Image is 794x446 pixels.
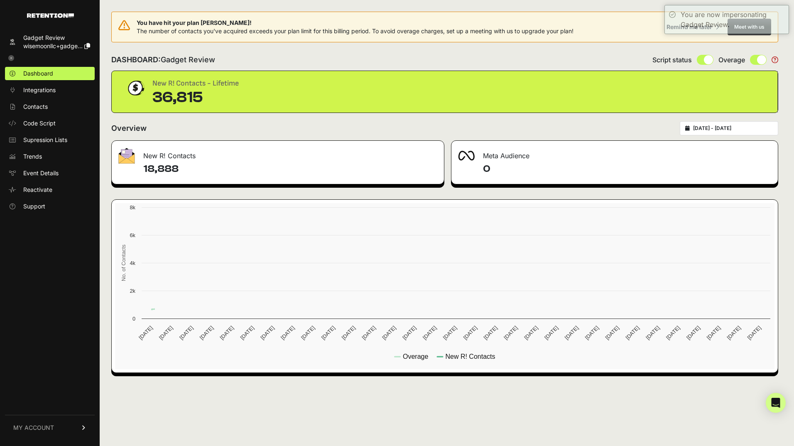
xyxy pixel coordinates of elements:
[681,10,784,29] div: You are now impersonating Gadget Review.
[239,325,255,341] text: [DATE]
[564,325,580,341] text: [DATE]
[259,325,275,341] text: [DATE]
[320,325,336,341] text: [DATE]
[483,325,499,341] text: [DATE]
[5,117,95,130] a: Code Script
[125,78,146,98] img: dollar-coin-05c43ed7efb7bc0c12610022525b4bbbb207c7efeef5aecc26f025e68dcafac9.png
[23,186,52,194] span: Reactivate
[523,325,539,341] text: [DATE]
[137,27,573,34] span: The number of contacts you've acquired exceeds your plan limit for this billing period. To avoid ...
[137,19,573,27] span: You have hit your plan [PERSON_NAME]!
[5,133,95,147] a: Supression Lists
[5,31,95,53] a: Gadget Review wisemoonllc+gadge...
[130,204,135,211] text: 8k
[604,325,620,341] text: [DATE]
[152,89,239,106] div: 36,815
[5,150,95,163] a: Trends
[23,34,90,42] div: Gadget Review
[198,325,215,341] text: [DATE]
[5,67,95,80] a: Dashboard
[726,325,742,341] text: [DATE]
[130,232,135,238] text: 6k
[652,55,692,65] span: Script status
[403,353,428,360] text: Overage
[23,169,59,177] span: Event Details
[422,325,438,341] text: [DATE]
[462,325,478,341] text: [DATE]
[645,325,661,341] text: [DATE]
[5,415,95,440] a: MY ACCOUNT
[483,162,771,176] h4: 0
[23,152,42,161] span: Trends
[118,148,135,164] img: fa-envelope-19ae18322b30453b285274b1b8af3d052b27d846a4fbe8435d1a52b978f639a2.png
[112,141,444,166] div: New R! Contacts
[543,325,559,341] text: [DATE]
[5,200,95,213] a: Support
[27,13,74,18] img: Retention.com
[23,103,48,111] span: Contacts
[445,353,495,360] text: New R! Contacts
[663,20,723,34] button: Remind me later
[766,393,786,413] div: Open Intercom Messenger
[5,100,95,113] a: Contacts
[5,183,95,196] a: Reactivate
[13,424,54,432] span: MY ACCOUNT
[111,123,147,134] h2: Overview
[300,325,316,341] text: [DATE]
[23,202,45,211] span: Support
[23,86,56,94] span: Integrations
[360,325,377,341] text: [DATE]
[442,325,458,341] text: [DATE]
[706,325,722,341] text: [DATE]
[130,288,135,294] text: 2k
[23,136,67,144] span: Supression Lists
[158,325,174,341] text: [DATE]
[718,55,745,65] span: Overage
[143,162,437,176] h4: 18,888
[624,325,640,341] text: [DATE]
[23,42,83,49] span: wisemoonllc+gadge...
[219,325,235,341] text: [DATE]
[23,69,53,78] span: Dashboard
[152,78,239,89] div: New R! Contacts - Lifetime
[685,325,701,341] text: [DATE]
[5,167,95,180] a: Event Details
[132,316,135,322] text: 0
[23,119,56,127] span: Code Script
[161,55,215,64] span: Gadget Review
[111,54,215,66] h2: DASHBOARD:
[746,325,762,341] text: [DATE]
[178,325,194,341] text: [DATE]
[120,245,127,281] text: No. of Contacts
[381,325,397,341] text: [DATE]
[502,325,519,341] text: [DATE]
[130,260,135,266] text: 4k
[458,151,475,161] img: fa-meta-2f981b61bb99beabf952f7030308934f19ce035c18b003e963880cc3fabeebb7.png
[451,141,778,166] div: Meta Audience
[137,325,154,341] text: [DATE]
[584,325,600,341] text: [DATE]
[665,325,681,341] text: [DATE]
[5,83,95,97] a: Integrations
[401,325,417,341] text: [DATE]
[279,325,296,341] text: [DATE]
[341,325,357,341] text: [DATE]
